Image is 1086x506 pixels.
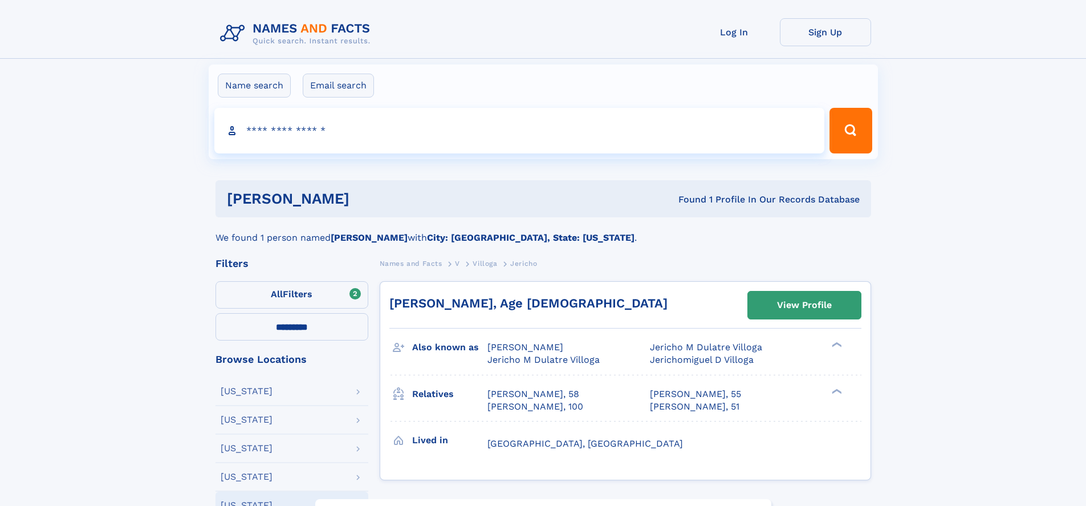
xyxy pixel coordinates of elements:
button: Search Button [829,108,872,153]
span: All [271,289,283,299]
div: Filters [215,258,368,269]
a: Names and Facts [380,256,442,270]
label: Email search [303,74,374,98]
div: ❯ [829,341,843,349]
img: Logo Names and Facts [215,18,380,49]
a: [PERSON_NAME], 51 [650,400,739,413]
div: [US_STATE] [221,415,272,424]
a: [PERSON_NAME], 58 [487,388,579,400]
span: V [455,260,460,268]
span: Villoga [473,260,497,268]
h3: Also known as [412,338,487,357]
span: [PERSON_NAME] [487,342,563,353]
h3: Relatives [412,384,487,404]
a: Log In [689,18,780,46]
div: [US_STATE] [221,444,272,453]
label: Name search [218,74,291,98]
a: Sign Up [780,18,871,46]
div: ❯ [829,387,843,395]
h1: [PERSON_NAME] [227,192,514,206]
a: [PERSON_NAME], 100 [487,400,583,413]
b: City: [GEOGRAPHIC_DATA], State: [US_STATE] [427,232,634,243]
h3: Lived in [412,431,487,450]
div: [US_STATE] [221,472,272,481]
span: [GEOGRAPHIC_DATA], [GEOGRAPHIC_DATA] [487,438,683,449]
span: Jericho M Dulatre Villoga [487,354,600,365]
a: [PERSON_NAME], 55 [650,388,741,400]
input: search input [214,108,825,153]
span: Jericho [510,260,537,268]
div: [US_STATE] [221,387,272,396]
span: Jerichomiguel D Villoga [650,354,754,365]
label: Filters [215,281,368,309]
span: Jericho M Dulatre Villoga [650,342,762,353]
a: [PERSON_NAME], Age [DEMOGRAPHIC_DATA] [389,296,668,310]
div: Browse Locations [215,354,368,365]
b: [PERSON_NAME] [331,232,408,243]
a: V [455,256,460,270]
a: View Profile [748,292,861,319]
div: View Profile [777,292,832,318]
a: Villoga [473,256,497,270]
div: Found 1 Profile In Our Records Database [514,193,860,206]
div: We found 1 person named with . [215,217,871,245]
